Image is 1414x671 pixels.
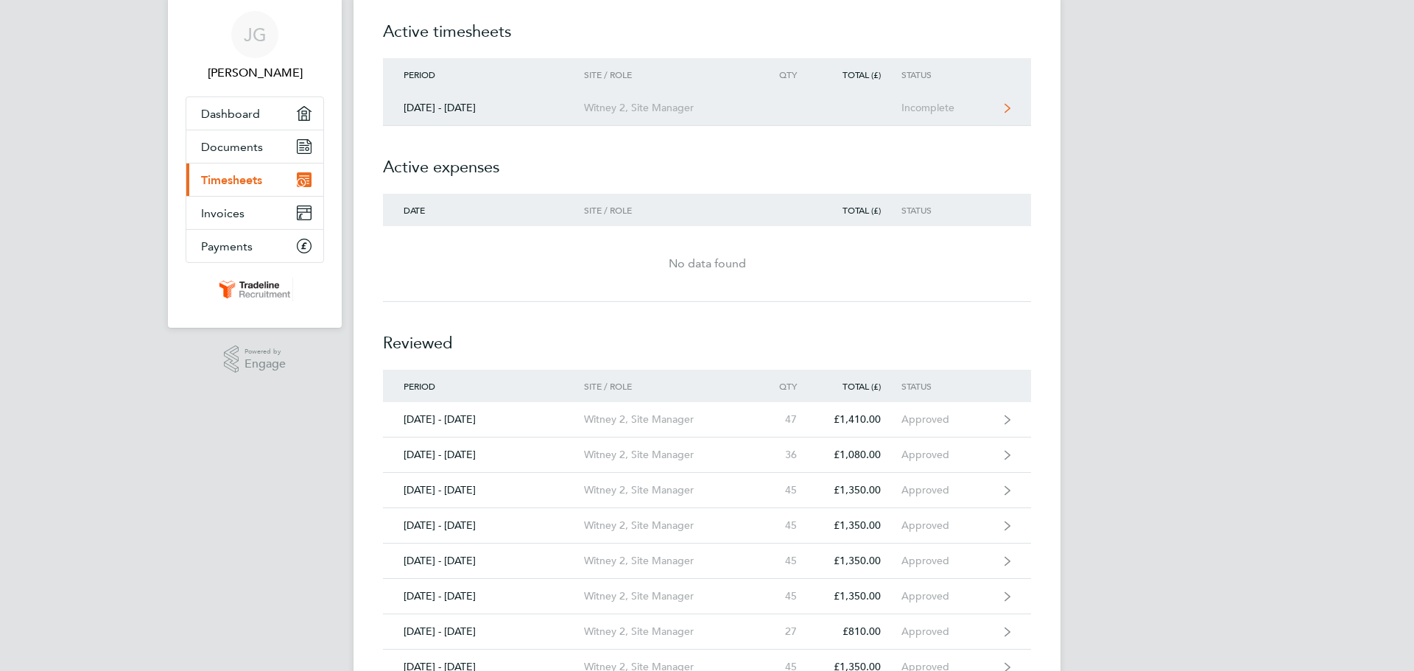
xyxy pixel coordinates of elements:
a: [DATE] - [DATE]Witney 2, Site Manager45£1,350.00Approved [383,579,1031,614]
a: Payments [186,230,323,262]
div: Total (£) [817,205,901,215]
div: [DATE] - [DATE] [383,625,584,638]
div: [DATE] - [DATE] [383,519,584,532]
div: Total (£) [817,69,901,80]
div: [DATE] - [DATE] [383,449,584,461]
div: 36 [753,449,817,461]
div: Site / Role [584,205,753,215]
span: Period [404,68,435,80]
div: Site / Role [584,381,753,391]
div: £1,080.00 [817,449,901,461]
div: Status [901,69,992,80]
div: [DATE] - [DATE] [383,102,584,114]
span: Timesheets [201,173,262,187]
div: Witney 2, Site Manager [584,449,753,461]
div: [DATE] - [DATE] [383,590,584,603]
div: Approved [901,413,992,426]
span: JG [244,25,267,44]
img: tradelinerecruitment-logo-retina.png [217,278,293,301]
div: 45 [753,519,817,532]
span: Payments [201,239,253,253]
a: Invoices [186,197,323,229]
h2: Active expenses [383,126,1031,194]
a: Go to home page [186,278,324,301]
a: [DATE] - [DATE]Witney 2, Site Manager45£1,350.00Approved [383,544,1031,579]
div: Date [383,205,584,215]
div: Status [901,205,992,215]
div: £1,350.00 [817,484,901,496]
div: Witney 2, Site Manager [584,484,753,496]
a: Timesheets [186,164,323,196]
div: £1,410.00 [817,413,901,426]
div: [DATE] - [DATE] [383,484,584,496]
div: Qty [753,381,817,391]
a: [DATE] - [DATE]Witney 2, Site Manager45£1,350.00Approved [383,473,1031,508]
a: JG[PERSON_NAME] [186,11,324,82]
div: 45 [753,484,817,496]
div: £1,350.00 [817,590,901,603]
span: Invoices [201,206,245,220]
div: No data found [383,255,1031,273]
div: £810.00 [817,625,901,638]
div: Qty [753,69,817,80]
div: Approved [901,449,992,461]
div: Status [901,381,992,391]
a: [DATE] - [DATE]Witney 2, Site Manager27£810.00Approved [383,614,1031,650]
div: Incomplete [901,102,992,114]
a: Powered byEngage [224,345,286,373]
div: Witney 2, Site Manager [584,555,753,567]
div: Total (£) [817,381,901,391]
div: Approved [901,590,992,603]
span: Period [404,380,435,392]
h2: Reviewed [383,302,1031,370]
div: Approved [901,555,992,567]
div: Witney 2, Site Manager [584,413,753,426]
div: 27 [753,625,817,638]
div: £1,350.00 [817,555,901,567]
div: £1,350.00 [817,519,901,532]
div: 45 [753,590,817,603]
div: [DATE] - [DATE] [383,555,584,567]
div: Approved [901,625,992,638]
div: Witney 2, Site Manager [584,519,753,532]
div: 47 [753,413,817,426]
a: [DATE] - [DATE]Witney 2, Site Manager45£1,350.00Approved [383,508,1031,544]
a: Dashboard [186,97,323,130]
span: Jeroen Geut [186,64,324,82]
span: Powered by [245,345,286,358]
div: Witney 2, Site Manager [584,625,753,638]
a: [DATE] - [DATE]Witney 2, Site ManagerIncomplete [383,91,1031,126]
div: Approved [901,519,992,532]
div: Approved [901,484,992,496]
div: 45 [753,555,817,567]
a: [DATE] - [DATE]Witney 2, Site Manager47£1,410.00Approved [383,402,1031,438]
div: Witney 2, Site Manager [584,590,753,603]
span: Documents [201,140,263,154]
a: Documents [186,130,323,163]
span: Engage [245,358,286,370]
div: [DATE] - [DATE] [383,413,584,426]
span: Dashboard [201,107,260,121]
h2: Active timesheets [383,20,1031,58]
a: [DATE] - [DATE]Witney 2, Site Manager36£1,080.00Approved [383,438,1031,473]
div: Site / Role [584,69,753,80]
div: Witney 2, Site Manager [584,102,753,114]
